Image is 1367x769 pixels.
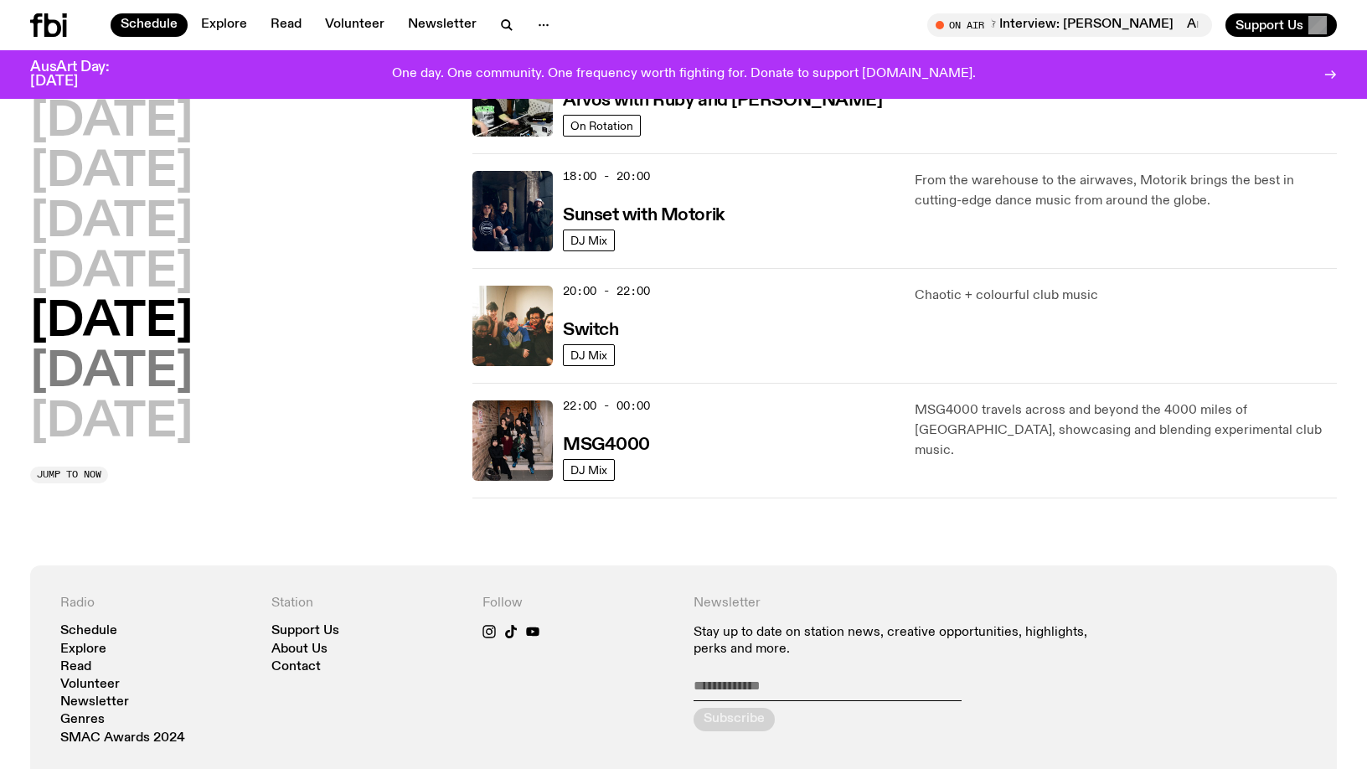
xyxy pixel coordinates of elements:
a: Genres [60,714,105,726]
a: Volunteer [60,679,120,691]
span: DJ Mix [570,348,607,361]
button: [DATE] [30,349,193,396]
button: Support Us [1225,13,1337,37]
a: Schedule [60,625,117,637]
span: 20:00 - 22:00 [563,283,650,299]
span: DJ Mix [570,463,607,476]
h4: Station [271,596,462,612]
a: Newsletter [60,696,129,709]
p: Chaotic + colourful club music [915,286,1337,306]
a: About Us [271,643,328,656]
h4: Follow [482,596,673,612]
a: DJ Mix [563,459,615,481]
p: Stay up to date on station news, creative opportunities, highlights, perks and more. [694,625,1096,657]
img: A warm film photo of the switch team sitting close together. from left to right: Cedar, Lau, Sand... [472,286,553,366]
button: Jump to now [30,467,108,483]
button: [DATE] [30,199,193,246]
a: Arvos with Ruby and [PERSON_NAME] [563,89,882,110]
h3: Sunset with Motorik [563,207,725,225]
span: 22:00 - 00:00 [563,398,650,414]
a: Support Us [271,625,339,637]
a: On Rotation [563,115,641,137]
button: [DATE] [30,400,193,446]
h3: MSG4000 [563,436,650,454]
span: 18:00 - 20:00 [563,168,650,184]
a: Explore [191,13,257,37]
h3: Arvos with Ruby and [PERSON_NAME] [563,92,882,110]
a: Volunteer [315,13,395,37]
a: Read [60,661,91,674]
a: SMAC Awards 2024 [60,732,185,745]
a: Read [261,13,312,37]
a: Sunset with Motorik [563,204,725,225]
button: [DATE] [30,149,193,196]
h4: Newsletter [694,596,1096,612]
span: Support Us [1235,18,1303,33]
a: Contact [271,661,321,674]
span: On Rotation [570,119,633,132]
a: DJ Mix [563,230,615,251]
span: DJ Mix [570,234,607,246]
a: DJ Mix [563,344,615,366]
button: Subscribe [694,708,775,731]
button: On AirArvos with [PERSON_NAME] ✩ Interview: [PERSON_NAME]Arvos with [PERSON_NAME] ✩ Interview: [P... [927,13,1212,37]
a: Explore [60,643,106,656]
button: [DATE] [30,299,193,346]
h3: Switch [563,322,618,339]
p: From the warehouse to the airwaves, Motorik brings the best in cutting-edge dance music from arou... [915,171,1337,211]
a: Newsletter [398,13,487,37]
h4: Radio [60,596,251,612]
p: MSG4000 travels across and beyond the 4000 miles of [GEOGRAPHIC_DATA], showcasing and blending ex... [915,400,1337,461]
button: [DATE] [30,99,193,146]
a: Switch [563,318,618,339]
a: MSG4000 [563,433,650,454]
button: [DATE] [30,250,193,297]
h3: AusArt Day: [DATE] [30,60,137,89]
a: Schedule [111,13,188,37]
span: Jump to now [37,470,101,479]
p: One day. One community. One frequency worth fighting for. Donate to support [DOMAIN_NAME]. [392,67,976,82]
